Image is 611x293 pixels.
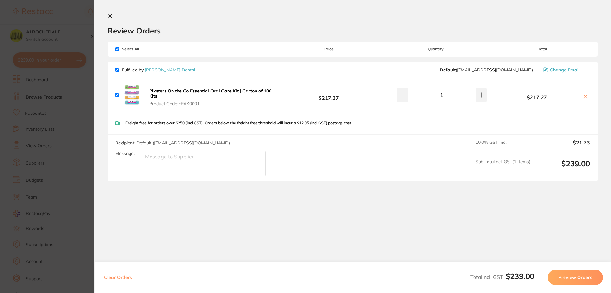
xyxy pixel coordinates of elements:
label: Message: [115,151,135,156]
button: Clear Orders [102,270,134,285]
span: Price [281,47,376,51]
b: $239.00 [506,271,534,281]
b: Default [440,67,456,73]
p: Freight free for orders over $250 (incl GST). Orders below the freight free threshold will incur ... [125,121,352,125]
span: Total Incl. GST [470,274,534,280]
span: Total [495,47,590,51]
p: Fulfilled by [122,67,195,72]
span: 10.0 % GST Incl. [475,140,530,154]
output: $21.73 [535,140,590,154]
h2: Review Orders [108,26,598,35]
span: Quantity [376,47,495,51]
button: Preview Orders [548,270,603,285]
b: $217.27 [495,94,579,100]
span: Recipient: Default ( [EMAIL_ADDRESS][DOMAIN_NAME] ) [115,140,230,146]
span: Sub Total Incl. GST ( 1 Items) [475,159,530,177]
a: [PERSON_NAME] Dental [145,67,195,73]
button: Piksters On the Go Essential Oral Care Kit | Carton of 100 Kits Product Code:EPAK0001 [147,88,281,106]
b: Piksters On the Go Essential Oral Care Kit | Carton of 100 Kits [149,88,271,99]
b: $217.27 [281,89,376,101]
span: Product Code: EPAK0001 [149,101,279,106]
span: Select All [115,47,179,51]
span: sales@piksters.com [440,67,533,72]
button: Change Email [541,67,590,73]
output: $239.00 [535,159,590,177]
span: Change Email [550,67,580,72]
img: eW4xcmd1bQ [122,85,142,105]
